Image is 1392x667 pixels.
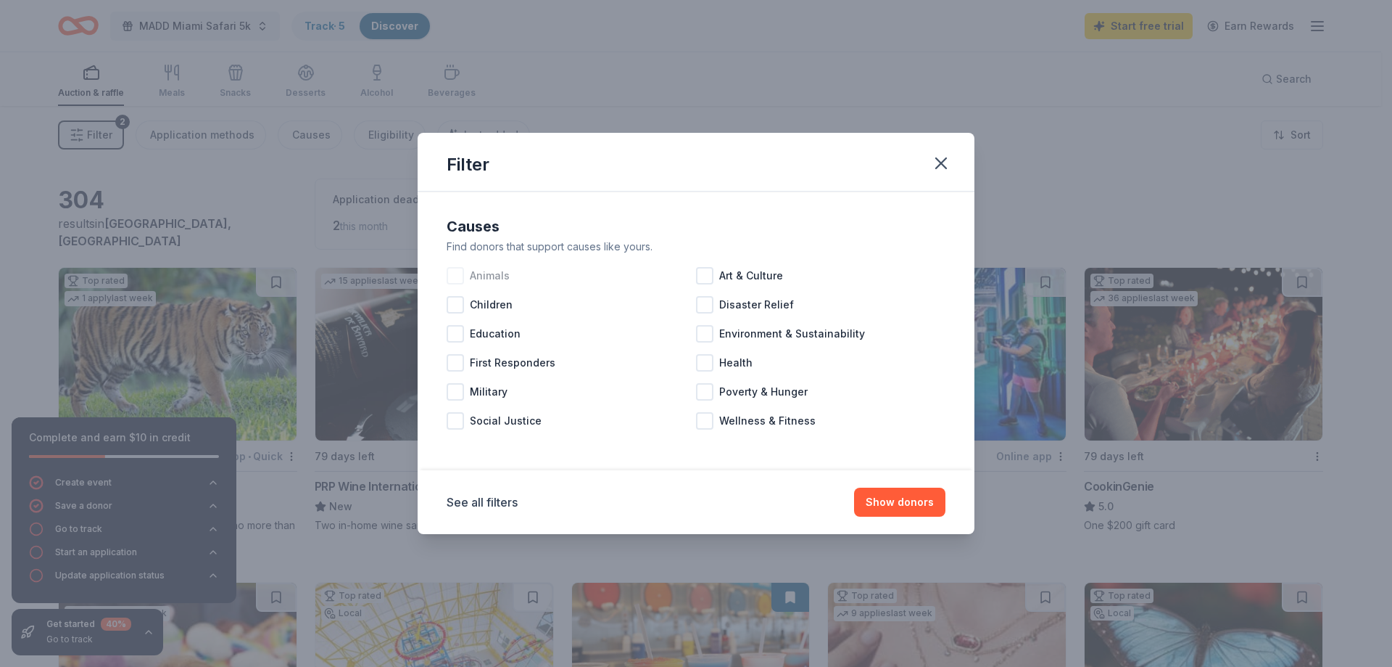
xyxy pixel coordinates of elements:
span: Military [470,383,507,401]
div: Filter [447,153,489,176]
span: Environment & Sustainability [719,325,865,343]
span: Art & Culture [719,267,783,285]
span: Poverty & Hunger [719,383,808,401]
span: Wellness & Fitness [719,412,816,430]
div: Find donors that support causes like yours. [447,238,945,255]
span: Children [470,296,513,314]
div: Causes [447,215,945,238]
span: Animals [470,267,510,285]
span: Disaster Relief [719,296,794,314]
span: Education [470,325,521,343]
span: First Responders [470,354,555,372]
span: Health [719,354,753,372]
button: See all filters [447,494,518,511]
span: Social Justice [470,412,542,430]
button: Show donors [854,488,945,517]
